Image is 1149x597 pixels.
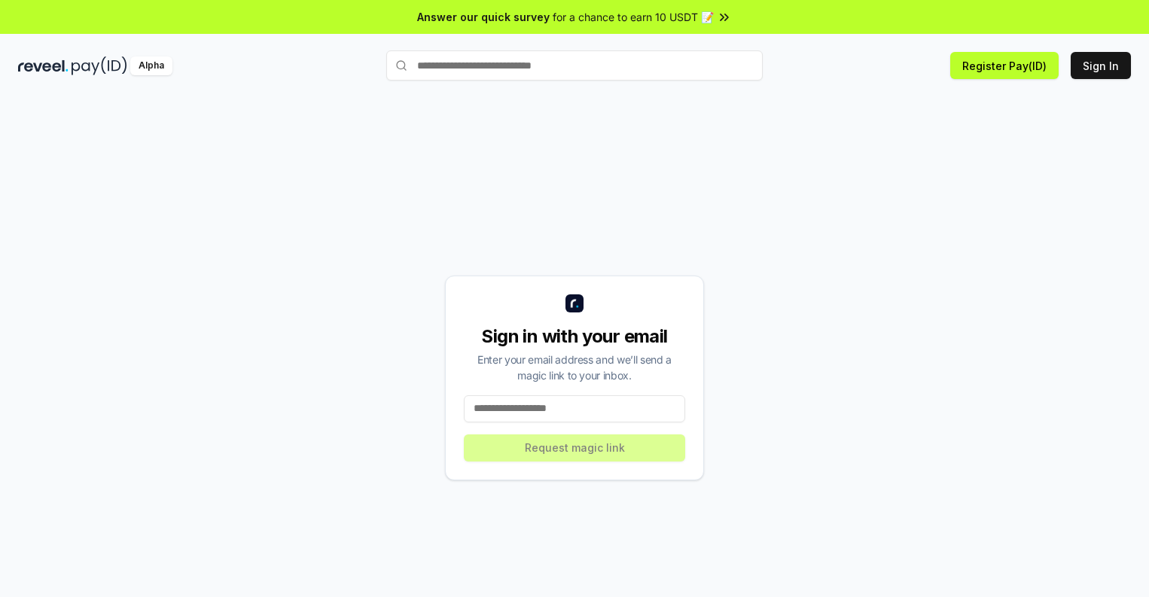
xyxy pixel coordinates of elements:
button: Register Pay(ID) [950,52,1059,79]
div: Enter your email address and we’ll send a magic link to your inbox. [464,352,685,383]
img: reveel_dark [18,56,69,75]
span: Answer our quick survey [417,9,550,25]
img: pay_id [72,56,127,75]
button: Sign In [1071,52,1131,79]
div: Sign in with your email [464,324,685,349]
span: for a chance to earn 10 USDT 📝 [553,9,714,25]
div: Alpha [130,56,172,75]
img: logo_small [565,294,584,312]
